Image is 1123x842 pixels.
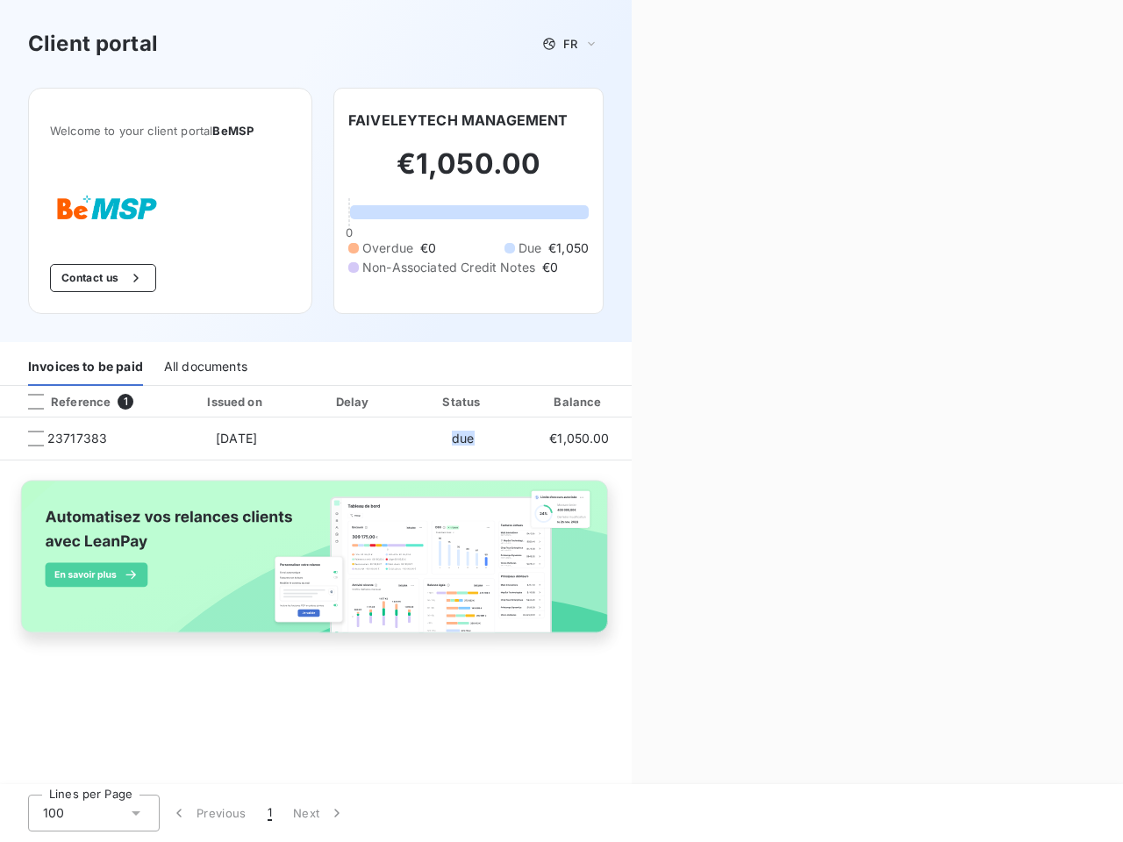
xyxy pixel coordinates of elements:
[420,239,436,257] span: €0
[362,259,535,276] span: Non-Associated Credit Notes
[28,28,158,60] h3: Client portal
[7,471,625,659] img: banner
[212,124,254,138] span: BeMSP
[118,394,133,410] span: 1
[348,110,568,131] h6: FAIVELEYTECH MANAGEMENT
[348,146,589,199] h2: €1,050.00
[14,394,111,410] div: Reference
[548,239,589,257] span: €1,050
[549,431,609,446] span: €1,050.00
[522,393,636,410] div: Balance
[346,225,353,239] span: 0
[519,239,541,257] span: Due
[160,795,257,831] button: Previous
[283,795,356,831] button: Next
[43,804,64,822] span: 100
[452,431,474,446] span: due
[50,264,156,292] button: Contact us
[304,393,404,410] div: Delay
[542,259,558,276] span: €0
[563,37,577,51] span: FR
[216,431,257,446] span: [DATE]
[47,430,107,447] span: 23717383
[28,349,143,386] div: Invoices to be paid
[362,239,413,257] span: Overdue
[175,393,297,410] div: Issued on
[50,124,290,138] span: Welcome to your client portal
[164,349,247,386] div: All documents
[268,805,272,821] span: 1
[50,180,162,236] img: Company logo
[257,795,283,831] button: 1
[411,393,515,410] div: Status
